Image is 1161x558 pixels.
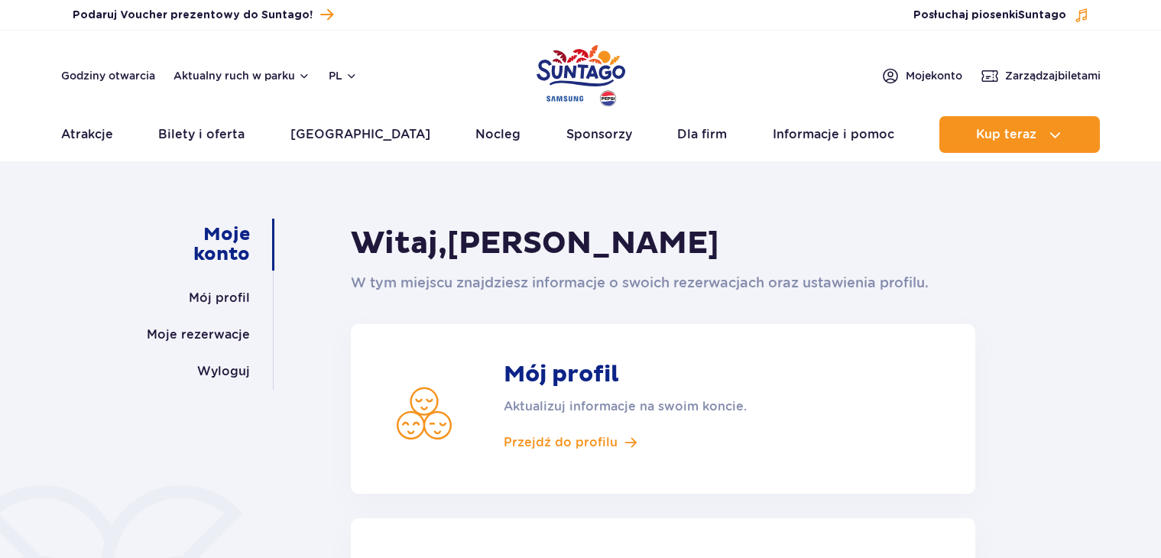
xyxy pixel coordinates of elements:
a: Godziny otwarcia [61,68,155,83]
button: pl [329,68,358,83]
a: Mojekonto [881,67,962,85]
span: Moje konto [906,68,962,83]
a: Moje rezerwacje [147,316,250,353]
a: Zarządzajbiletami [981,67,1101,85]
a: Przejdź do profilu [504,434,863,451]
a: Bilety i oferta [158,116,245,153]
button: Kup teraz [939,116,1100,153]
strong: Mój profil [504,361,863,388]
a: Wyloguj [197,353,250,390]
span: Przejdź do profilu [504,434,618,451]
a: Sponsorzy [566,116,632,153]
button: Aktualny ruch w parku [174,70,310,82]
p: W tym miejscu znajdziesz informacje o swoich rezerwacjach oraz ustawienia profilu. [351,272,975,294]
a: Nocleg [475,116,521,153]
a: Podaruj Voucher prezentowy do Suntago! [73,5,333,25]
h1: Witaj, [351,225,975,263]
span: Posłuchaj piosenki [913,8,1066,23]
a: Moje konto [151,219,250,271]
a: Atrakcje [61,116,113,153]
a: Informacje i pomoc [773,116,894,153]
a: Park of Poland [537,38,625,109]
span: Podaruj Voucher prezentowy do Suntago! [73,8,313,23]
span: Suntago [1018,10,1066,21]
a: Mój profil [189,280,250,316]
span: Zarządzaj biletami [1005,68,1101,83]
span: [PERSON_NAME] [447,225,719,263]
a: Dla firm [677,116,727,153]
a: [GEOGRAPHIC_DATA] [290,116,430,153]
button: Posłuchaj piosenkiSuntago [913,8,1089,23]
span: Kup teraz [976,128,1036,141]
p: Aktualizuj informacje na swoim koncie. [504,397,863,416]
